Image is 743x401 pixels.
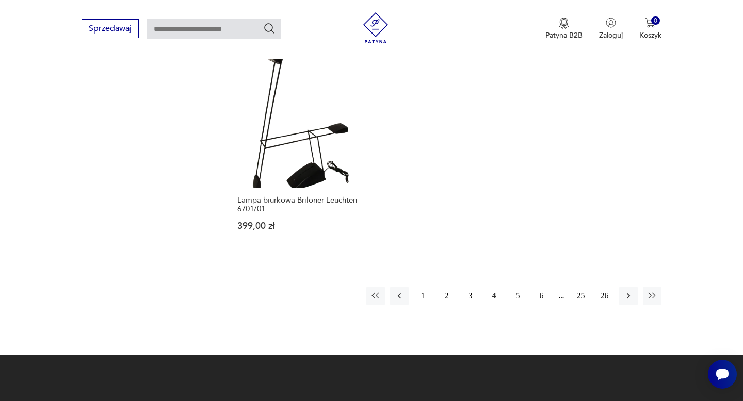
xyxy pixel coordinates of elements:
p: 399,00 zł [237,222,364,230]
button: Sprzedawaj [82,19,139,38]
a: Ikona medaluPatyna B2B [545,18,583,40]
img: Ikonka użytkownika [606,18,616,28]
p: Patyna B2B [545,30,583,40]
p: Koszyk [639,30,661,40]
button: 25 [572,287,590,305]
button: 5 [509,287,527,305]
button: 4 [485,287,504,305]
a: Sprzedawaj [82,26,139,33]
button: Szukaj [263,22,276,35]
h3: Lampa biurkowa Briloner Leuchten 6701/01. [237,196,364,213]
img: Patyna - sklep z meblami i dekoracjami vintage [360,12,391,43]
button: 6 [532,287,551,305]
img: Ikona medalu [559,18,569,29]
button: 26 [595,287,614,305]
button: Patyna B2B [545,18,583,40]
button: 3 [461,287,480,305]
img: Ikona koszyka [645,18,655,28]
button: 1 [414,287,432,305]
button: 2 [438,287,456,305]
div: 0 [651,16,660,25]
p: Zaloguj [599,30,623,40]
iframe: Smartsupp widget button [708,360,737,389]
button: Zaloguj [599,18,623,40]
button: 0Koszyk [639,18,661,40]
a: Lampa biurkowa Briloner Leuchten 6701/01.Lampa biurkowa Briloner Leuchten 6701/01.399,00 zł [233,52,368,250]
